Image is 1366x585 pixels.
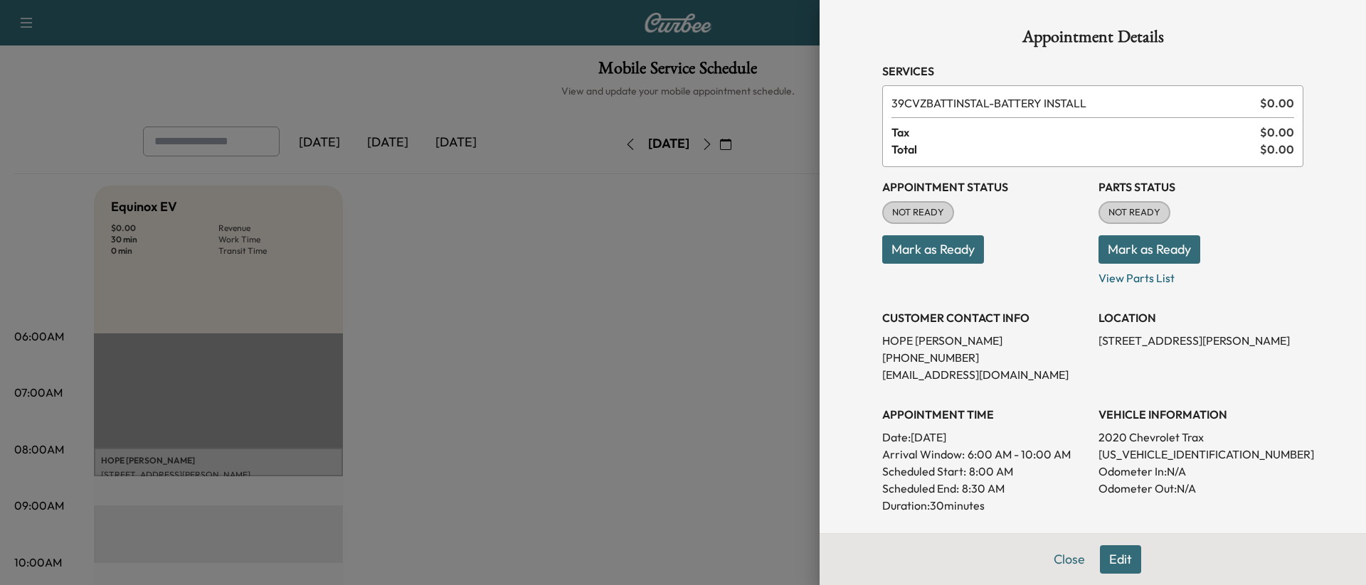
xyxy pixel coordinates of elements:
[1100,545,1141,574] button: Edit
[1098,480,1303,497] p: Odometer Out: N/A
[1098,332,1303,349] p: [STREET_ADDRESS][PERSON_NAME]
[891,95,1254,112] span: BATTERY INSTALL
[1098,406,1303,423] h3: VEHICLE INFORMATION
[882,63,1303,80] h3: Services
[891,124,1260,141] span: Tax
[882,349,1087,366] p: [PHONE_NUMBER]
[1100,205,1169,220] span: NOT READY
[882,429,1087,446] p: Date: [DATE]
[882,497,1087,514] p: Duration: 30 minutes
[882,463,966,480] p: Scheduled Start:
[1098,463,1303,480] p: Odometer In: N/A
[1260,124,1294,141] span: $ 0.00
[891,141,1260,158] span: Total
[1098,429,1303,446] p: 2020 Chevrolet Trax
[882,332,1087,349] p: HOPE [PERSON_NAME]
[962,480,1005,497] p: 8:30 AM
[882,446,1087,463] p: Arrival Window:
[882,178,1087,195] h3: Appointment Status
[882,309,1087,326] h3: CUSTOMER CONTACT INFO
[1098,264,1303,286] p: View Parts List
[884,205,953,220] span: NOT READY
[1098,309,1303,326] h3: LOCATION
[882,366,1087,383] p: [EMAIL_ADDRESS][DOMAIN_NAME]
[882,406,1087,423] h3: APPOINTMENT TIME
[882,28,1303,51] h1: Appointment Details
[882,480,959,497] p: Scheduled End:
[1260,95,1294,112] span: $ 0.00
[1260,141,1294,158] span: $ 0.00
[969,463,1013,480] p: 8:00 AM
[1098,446,1303,463] p: [US_VEHICLE_IDENTIFICATION_NUMBER]
[1044,545,1094,574] button: Close
[882,235,984,264] button: Mark as Ready
[1098,178,1303,195] h3: Parts Status
[968,446,1071,463] span: 6:00 AM - 10:00 AM
[1098,235,1200,264] button: Mark as Ready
